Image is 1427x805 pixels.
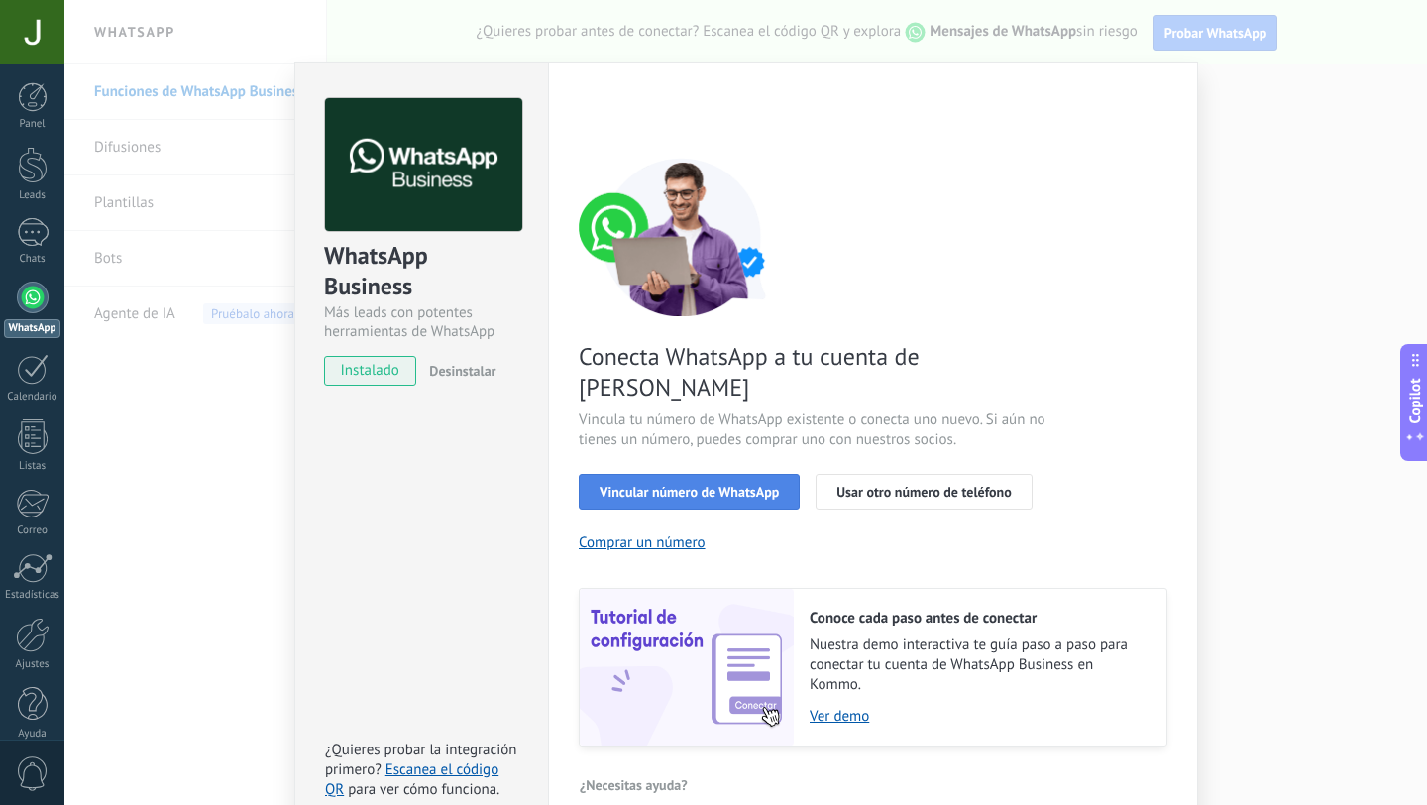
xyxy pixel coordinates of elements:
[325,741,517,779] span: ¿Quieres probar la integración primero?
[4,391,61,403] div: Calendario
[4,319,60,338] div: WhatsApp
[4,460,61,473] div: Listas
[325,356,415,386] span: instalado
[579,474,800,510] button: Vincular número de WhatsApp
[1405,379,1425,424] span: Copilot
[348,780,499,799] span: para ver cómo funciona.
[325,98,522,232] img: logo_main.png
[4,253,61,266] div: Chats
[325,760,498,799] a: Escanea el código QR
[4,728,61,741] div: Ayuda
[4,589,61,602] div: Estadísticas
[580,778,688,792] span: ¿Necesitas ayuda?
[810,707,1147,726] a: Ver demo
[836,485,1011,499] span: Usar otro número de teléfono
[4,189,61,202] div: Leads
[579,770,689,800] button: ¿Necesitas ayuda?
[810,609,1147,628] h2: Conoce cada paso antes de conectar
[600,485,779,499] span: Vincular número de WhatsApp
[324,240,519,303] div: WhatsApp Business
[421,356,495,386] button: Desinstalar
[810,635,1147,695] span: Nuestra demo interactiva te guía paso a paso para conectar tu cuenta de WhatsApp Business en Kommo.
[579,158,787,316] img: connect number
[579,341,1050,402] span: Conecta WhatsApp a tu cuenta de [PERSON_NAME]
[579,533,706,552] button: Comprar un número
[4,524,61,537] div: Correo
[4,658,61,671] div: Ajustes
[324,303,519,341] div: Más leads con potentes herramientas de WhatsApp
[4,118,61,131] div: Panel
[429,362,495,380] span: Desinstalar
[816,474,1032,510] button: Usar otro número de teléfono
[579,410,1050,450] span: Vincula tu número de WhatsApp existente o conecta uno nuevo. Si aún no tienes un número, puedes c...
